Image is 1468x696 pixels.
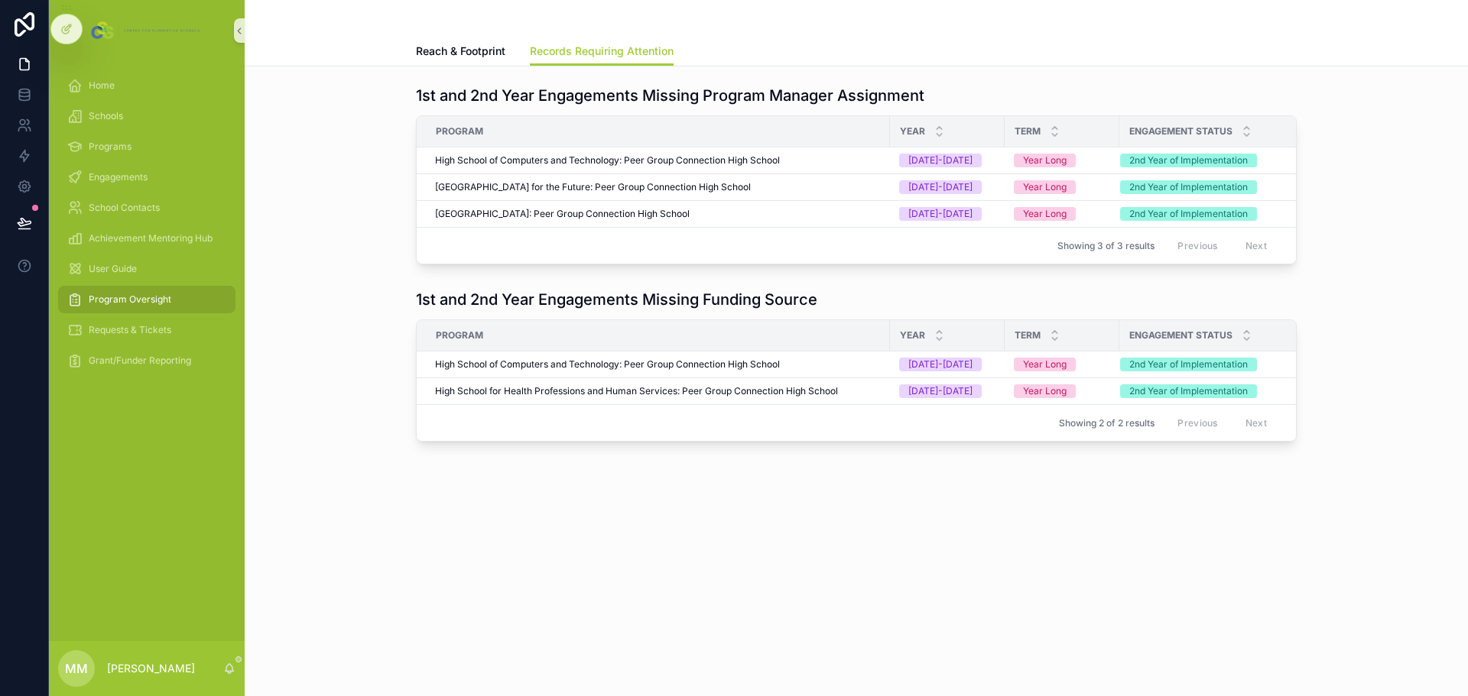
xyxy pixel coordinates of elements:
[908,384,973,398] div: [DATE]-[DATE]
[1023,154,1067,167] div: Year Long
[435,208,690,220] span: [GEOGRAPHIC_DATA]: Peer Group Connection High School
[435,154,881,167] a: High School of Computers and Technology: Peer Group Connection High School
[88,18,205,43] img: App logo
[1129,384,1248,398] div: 2nd Year of Implementation
[58,286,235,313] a: Program Oversight
[89,354,191,367] span: Grant/Funder Reporting
[58,194,235,222] a: School Contacts
[89,110,123,122] span: Schools
[1057,240,1155,252] span: Showing 3 of 3 results
[416,44,505,59] span: Reach & Footprint
[58,133,235,160] a: Programs
[435,208,881,220] a: [GEOGRAPHIC_DATA]: Peer Group Connection High School
[58,316,235,344] a: Requests & Tickets
[899,207,995,221] a: [DATE]-[DATE]
[1015,125,1041,138] span: Term
[89,141,132,153] span: Programs
[1023,180,1067,194] div: Year Long
[1014,207,1110,221] a: Year Long
[1129,329,1233,342] span: Engagement Status
[908,358,973,371] div: [DATE]-[DATE]
[908,154,973,167] div: [DATE]-[DATE]
[435,181,751,193] span: [GEOGRAPHIC_DATA] for the Future: Peer Group Connection High School
[1120,358,1286,371] a: 2nd Year of Implementation
[1059,417,1155,429] span: Showing 2 of 2 results
[899,154,995,167] a: [DATE]-[DATE]
[416,289,817,310] h1: 1st and 2nd Year Engagements Missing Funding Source
[1120,154,1286,167] a: 2nd Year of Implementation
[1023,384,1067,398] div: Year Long
[89,293,171,306] span: Program Oversight
[1023,207,1067,221] div: Year Long
[89,232,213,244] span: Achievement Mentoring Hub
[65,659,88,678] span: MM
[1129,207,1248,221] div: 2nd Year of Implementation
[1015,329,1041,342] span: Term
[1023,358,1067,371] div: Year Long
[89,202,160,214] span: School Contacts
[435,358,780,371] span: High School of Computers and Technology: Peer Group Connection High School
[530,44,674,59] span: Records Requiring Attention
[416,37,505,68] a: Reach & Footprint
[899,358,995,371] a: [DATE]-[DATE]
[58,102,235,130] a: Schools
[58,72,235,99] a: Home
[436,125,483,138] span: Program
[1014,180,1110,194] a: Year Long
[107,661,195,676] p: [PERSON_NAME]
[530,37,674,66] a: Records Requiring Attention
[1129,125,1233,138] span: Engagement Status
[416,85,924,106] h1: 1st and 2nd Year Engagements Missing Program Manager Assignment
[58,255,235,283] a: User Guide
[436,329,483,342] span: Program
[58,163,235,191] a: Engagements
[899,180,995,194] a: [DATE]-[DATE]
[435,154,780,167] span: High School of Computers and Technology: Peer Group Connection High School
[1129,358,1248,371] div: 2nd Year of Implementation
[1129,180,1248,194] div: 2nd Year of Implementation
[435,385,881,397] a: High School for Health Professions and Human Services: Peer Group Connection High School
[908,207,973,221] div: [DATE]-[DATE]
[58,225,235,252] a: Achievement Mentoring Hub
[1120,207,1286,221] a: 2nd Year of Implementation
[89,324,171,336] span: Requests & Tickets
[89,79,115,92] span: Home
[435,358,881,371] a: High School of Computers and Technology: Peer Group Connection High School
[1014,154,1110,167] a: Year Long
[435,181,881,193] a: [GEOGRAPHIC_DATA] for the Future: Peer Group Connection High School
[89,263,137,275] span: User Guide
[1014,358,1110,371] a: Year Long
[908,180,973,194] div: [DATE]-[DATE]
[1120,384,1286,398] a: 2nd Year of Implementation
[49,61,245,394] div: scrollable content
[900,329,925,342] span: Year
[1014,384,1110,398] a: Year Long
[89,171,148,183] span: Engagements
[900,125,925,138] span: Year
[1120,180,1286,194] a: 2nd Year of Implementation
[899,384,995,398] a: [DATE]-[DATE]
[1129,154,1248,167] div: 2nd Year of Implementation
[58,347,235,374] a: Grant/Funder Reporting
[435,385,838,397] span: High School for Health Professions and Human Services: Peer Group Connection High School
